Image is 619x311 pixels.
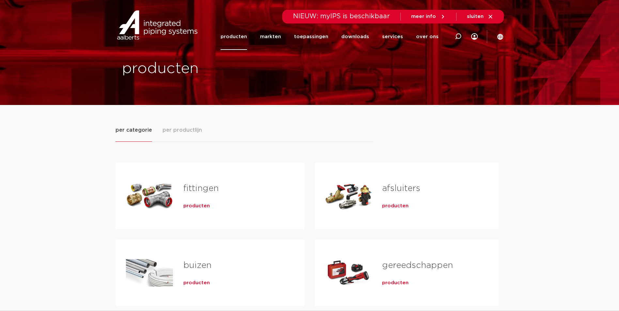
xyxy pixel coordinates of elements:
a: over ons [416,23,439,50]
a: producten [221,23,247,50]
a: gereedschappen [382,261,453,270]
a: afsluiters [382,184,420,193]
a: producten [382,203,409,209]
div: my IPS [471,23,478,50]
a: services [382,23,403,50]
span: per productlijn [162,126,202,134]
a: sluiten [467,14,493,20]
a: fittingen [183,184,219,193]
a: markten [260,23,281,50]
span: NIEUW: myIPS is beschikbaar [293,13,390,20]
a: producten [382,280,409,286]
a: downloads [341,23,369,50]
span: per categorie [116,126,152,134]
a: producten [183,203,210,209]
span: meer info [411,14,436,19]
nav: Menu [221,23,439,50]
span: sluiten [467,14,484,19]
h1: producten [122,58,306,79]
a: toepassingen [294,23,328,50]
a: producten [183,280,210,286]
a: meer info [411,14,446,20]
a: buizen [183,261,211,270]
